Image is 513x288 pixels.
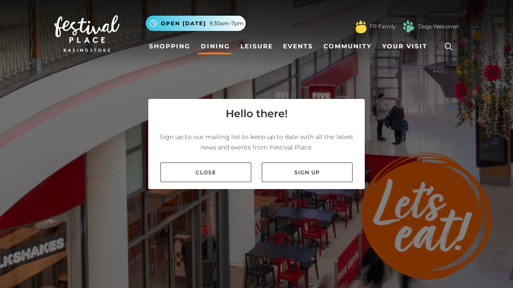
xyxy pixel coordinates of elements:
span: 9.30am-7pm [210,20,243,27]
span: Open [DATE] [161,20,206,27]
a: Your Visit [379,38,435,54]
a: Close [160,163,251,182]
a: Dining [197,38,233,54]
h4: Hello there! [226,106,288,122]
img: Festival Place Logo [54,15,120,52]
a: Dogs Welcome! [418,23,459,30]
p: Sign up to our mailing list to keep up to date with all the latest news and events from Festival ... [155,132,358,152]
button: Open [DATE] 9.30am-7pm [146,16,246,31]
a: FP Family [370,23,396,30]
a: Community [320,38,375,54]
a: Shopping [146,38,194,54]
span: Your Visit [382,42,427,51]
a: Events [280,38,316,54]
a: Leisure [237,38,276,54]
a: Sign up [262,163,353,182]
